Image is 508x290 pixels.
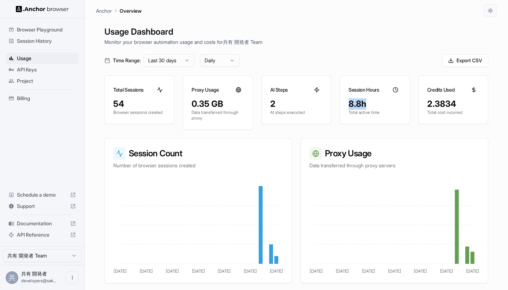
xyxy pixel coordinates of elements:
span: API Reference [17,231,67,238]
p: Total cost incurred [427,110,479,115]
div: 2 [270,98,322,110]
tspan: [DATE] [192,268,205,274]
h3: Proxy Usage [309,147,479,160]
span: Time Range: [113,57,141,64]
tspan: [DATE] [336,268,349,274]
div: Schedule a demo [6,189,79,201]
div: 共 [6,271,18,284]
div: 0.35 GB [192,98,244,110]
span: Schedule a demo [17,191,67,198]
tspan: [DATE] [244,268,257,274]
tspan: [DATE] [218,268,231,274]
h1: Usage Dashboard [104,25,488,38]
div: API Keys [6,64,79,75]
p: AI steps executed [270,110,322,115]
div: Billing [6,93,79,104]
tspan: [DATE] [414,268,427,274]
span: Documentation [17,220,67,227]
p: Monitor your browser automation usage and costs for 共有 開発者 Team [104,38,488,46]
span: Usage [17,55,76,62]
div: Documentation [6,218,79,229]
div: Session History [6,35,79,47]
p: Anchor [96,7,112,14]
tspan: [DATE] [388,268,401,274]
nav: breadcrumb [96,7,141,14]
div: Browser Playground [6,24,79,35]
span: Project [17,77,76,85]
span: Support [17,203,67,210]
h3: Session Hours [349,86,379,93]
tspan: [DATE] [466,268,479,274]
h3: AI Steps [270,86,288,93]
p: Number of browser sessions created [113,162,283,169]
tspan: [DATE] [166,268,179,274]
span: API Keys [17,66,76,73]
h3: Credits Used [427,86,455,93]
p: Overview [120,7,141,14]
span: 共有 開発者 [21,271,47,277]
div: 54 [113,98,165,110]
img: Anchor Logo [16,6,69,12]
button: Export CSV [442,54,488,67]
tspan: [DATE] [440,268,453,274]
div: API Reference [6,229,79,240]
p: Data transferred through proxy [192,110,244,121]
div: 2.3834 [427,98,479,110]
tspan: [DATE] [140,268,153,274]
tspan: [DATE] [362,268,375,274]
span: Browser Playground [17,26,76,33]
div: Support [6,201,79,212]
tspan: [DATE] [114,268,127,274]
tspan: [DATE] [270,268,283,274]
h3: Total Sessions [113,86,144,93]
div: Project [6,75,79,87]
div: Usage [6,53,79,64]
h3: Session Count [113,147,283,160]
p: Browser sessions created [113,110,165,115]
p: Total active time [349,110,401,115]
span: Billing [17,95,76,102]
tspan: [DATE] [310,268,323,274]
span: Session History [17,37,76,45]
button: Open menu [66,271,79,284]
span: developers@sakurakids-sc.jp [21,278,56,283]
p: Data transferred through proxy servers [309,162,479,169]
div: 8.8h [349,98,401,110]
h3: Proxy Usage [192,86,219,93]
